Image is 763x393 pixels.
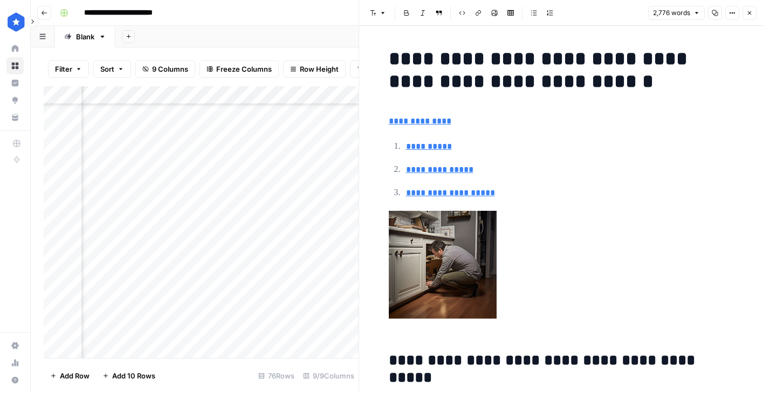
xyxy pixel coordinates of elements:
[653,8,690,18] span: 2,776 words
[76,31,94,42] div: Blank
[6,9,24,36] button: Workspace: ConsumerAffairs
[6,109,24,126] a: Your Data
[6,12,26,32] img: ConsumerAffairs Logo
[55,64,72,74] span: Filter
[44,367,96,384] button: Add Row
[6,354,24,371] a: Usage
[96,367,162,384] button: Add 10 Rows
[300,64,339,74] span: Row Height
[152,64,188,74] span: 9 Columns
[93,60,131,78] button: Sort
[6,337,24,354] a: Settings
[299,367,359,384] div: 9/9 Columns
[6,57,24,74] a: Browse
[100,64,114,74] span: Sort
[283,60,346,78] button: Row Height
[6,92,24,109] a: Opportunities
[112,370,155,381] span: Add 10 Rows
[48,60,89,78] button: Filter
[6,74,24,92] a: Insights
[135,60,195,78] button: 9 Columns
[200,60,279,78] button: Freeze Columns
[6,40,24,57] a: Home
[254,367,299,384] div: 76 Rows
[55,26,115,47] a: Blank
[6,371,24,389] button: Help + Support
[648,6,705,20] button: 2,776 words
[216,64,272,74] span: Freeze Columns
[60,370,90,381] span: Add Row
